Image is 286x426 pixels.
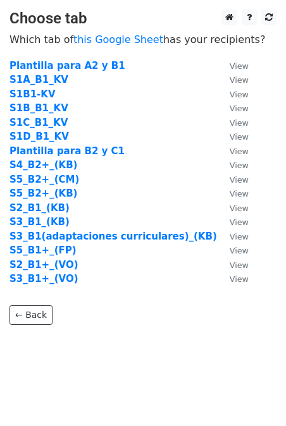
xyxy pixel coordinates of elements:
a: S3_B1+_(VO) [9,273,78,284]
a: S1A_B1_KV [9,74,68,85]
a: S3_B1_(KB) [9,216,70,228]
a: View [217,259,249,271]
small: View [230,204,249,213]
a: View [217,74,249,85]
a: this Google Sheet [73,33,163,46]
a: S3_B1(adaptaciones curriculares)_(KB) [9,231,217,242]
a: View [217,188,249,199]
small: View [230,232,249,241]
a: Plantilla para B2 y C1 [9,145,125,157]
a: ← Back [9,305,53,325]
small: View [230,175,249,185]
small: View [230,90,249,99]
small: View [230,104,249,113]
a: S1B1-KV [9,88,56,100]
p: Which tab of has your recipients? [9,33,277,46]
a: S5_B1+_(FP) [9,245,77,256]
a: View [217,216,249,228]
a: View [217,202,249,214]
a: View [217,273,249,284]
small: View [230,274,249,284]
a: S5_B2+_(KB) [9,188,77,199]
a: View [217,131,249,142]
h3: Choose tab [9,9,277,28]
a: View [217,60,249,71]
small: View [230,118,249,128]
small: View [230,161,249,170]
a: S5_B2+_(CM) [9,174,79,185]
a: S2_B1+_(VO) [9,259,78,271]
a: View [217,102,249,114]
a: View [217,245,249,256]
a: View [217,145,249,157]
a: S1C_B1_KV [9,117,68,128]
small: View [230,147,249,156]
small: View [230,260,249,270]
small: View [230,217,249,227]
a: S1B_B1_KV [9,102,68,114]
a: View [217,174,249,185]
a: S4_B2+_(KB) [9,159,77,171]
a: View [217,88,249,100]
a: View [217,231,249,242]
a: S1D_B1_KV [9,131,69,142]
a: View [217,117,249,128]
small: View [230,132,249,142]
small: View [230,61,249,71]
small: View [230,75,249,85]
small: View [230,189,249,198]
small: View [230,246,249,255]
a: S2_B1_(KB) [9,202,70,214]
a: Plantilla para A2 y B1 [9,60,125,71]
a: View [217,159,249,171]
